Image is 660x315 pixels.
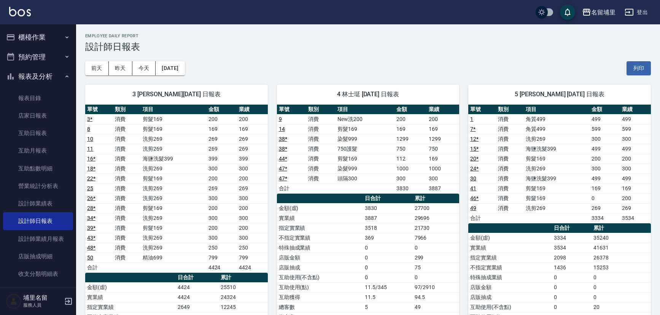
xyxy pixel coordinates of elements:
[394,164,427,173] td: 1000
[524,124,590,134] td: 角質499
[207,213,237,223] td: 300
[277,262,363,272] td: 店販抽成
[109,61,132,75] button: 昨天
[427,105,459,115] th: 業績
[496,134,524,144] td: 消費
[336,105,394,115] th: 項目
[363,213,412,223] td: 3887
[277,213,363,223] td: 實業績
[306,124,336,134] td: 消費
[591,8,615,17] div: 名留埔里
[552,292,592,302] td: 0
[560,5,575,20] button: save
[277,302,363,312] td: 總客數
[141,223,207,233] td: 剪髮169
[468,262,552,272] td: 不指定實業績
[468,253,552,262] td: 指定實業績
[590,124,620,134] td: 599
[237,262,268,272] td: 4424
[277,243,363,253] td: 特殊抽成業績
[590,193,620,203] td: 0
[470,175,476,181] a: 30
[552,282,592,292] td: 0
[3,142,73,159] a: 互助月報表
[277,223,363,233] td: 指定實業績
[622,5,651,19] button: 登出
[207,193,237,203] td: 300
[113,124,141,134] td: 消費
[141,173,207,183] td: 剪髮169
[468,282,552,292] td: 店販金額
[336,173,394,183] td: 頭隔300
[620,154,651,164] td: 200
[207,164,237,173] td: 300
[363,233,412,243] td: 369
[23,302,62,309] p: 服務人員
[3,248,73,265] a: 店販抽成明細
[207,253,237,262] td: 799
[3,230,73,248] a: 設計師業績月報表
[141,154,207,164] td: 海鹽洗髮399
[3,195,73,212] a: 設計師業績表
[620,105,651,115] th: 業績
[496,124,524,134] td: 消費
[306,105,336,115] th: 類別
[176,273,219,283] th: 日合計
[6,294,21,309] img: Person
[363,194,412,204] th: 日合計
[413,233,460,243] td: 7966
[363,272,412,282] td: 0
[524,193,590,203] td: 剪髮169
[413,223,460,233] td: 21730
[592,233,651,243] td: 35240
[552,233,592,243] td: 3334
[237,213,268,223] td: 300
[524,134,590,144] td: 洗剪269
[3,212,73,230] a: 設計師日報表
[207,105,237,115] th: 金額
[87,146,93,152] a: 11
[207,173,237,183] td: 200
[113,193,141,203] td: 消費
[496,144,524,154] td: 消費
[394,154,427,164] td: 112
[394,183,427,193] td: 3830
[219,302,268,312] td: 12245
[592,262,651,272] td: 15253
[427,144,459,154] td: 750
[336,134,394,144] td: 染髮999
[413,292,460,302] td: 94.5
[3,89,73,107] a: 報表目錄
[590,105,620,115] th: 金額
[363,253,412,262] td: 0
[237,105,268,115] th: 業績
[277,105,306,115] th: 單號
[279,126,285,132] a: 14
[427,173,459,183] td: 300
[413,282,460,292] td: 97/2910
[277,105,460,194] table: a dense table
[363,292,412,302] td: 11.5
[113,144,141,154] td: 消費
[620,173,651,183] td: 499
[496,154,524,164] td: 消費
[237,243,268,253] td: 250
[552,262,592,272] td: 1436
[496,183,524,193] td: 消費
[3,177,73,195] a: 營業統計分析表
[277,272,363,282] td: 互助使用(不含點)
[496,164,524,173] td: 消費
[277,292,363,302] td: 互助獲得
[363,262,412,272] td: 0
[620,144,651,154] td: 499
[176,292,219,302] td: 4424
[496,203,524,213] td: 消費
[627,61,651,75] button: 列印
[207,243,237,253] td: 250
[237,233,268,243] td: 300
[363,243,412,253] td: 0
[620,164,651,173] td: 300
[207,124,237,134] td: 169
[620,183,651,193] td: 169
[524,114,590,124] td: 角質499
